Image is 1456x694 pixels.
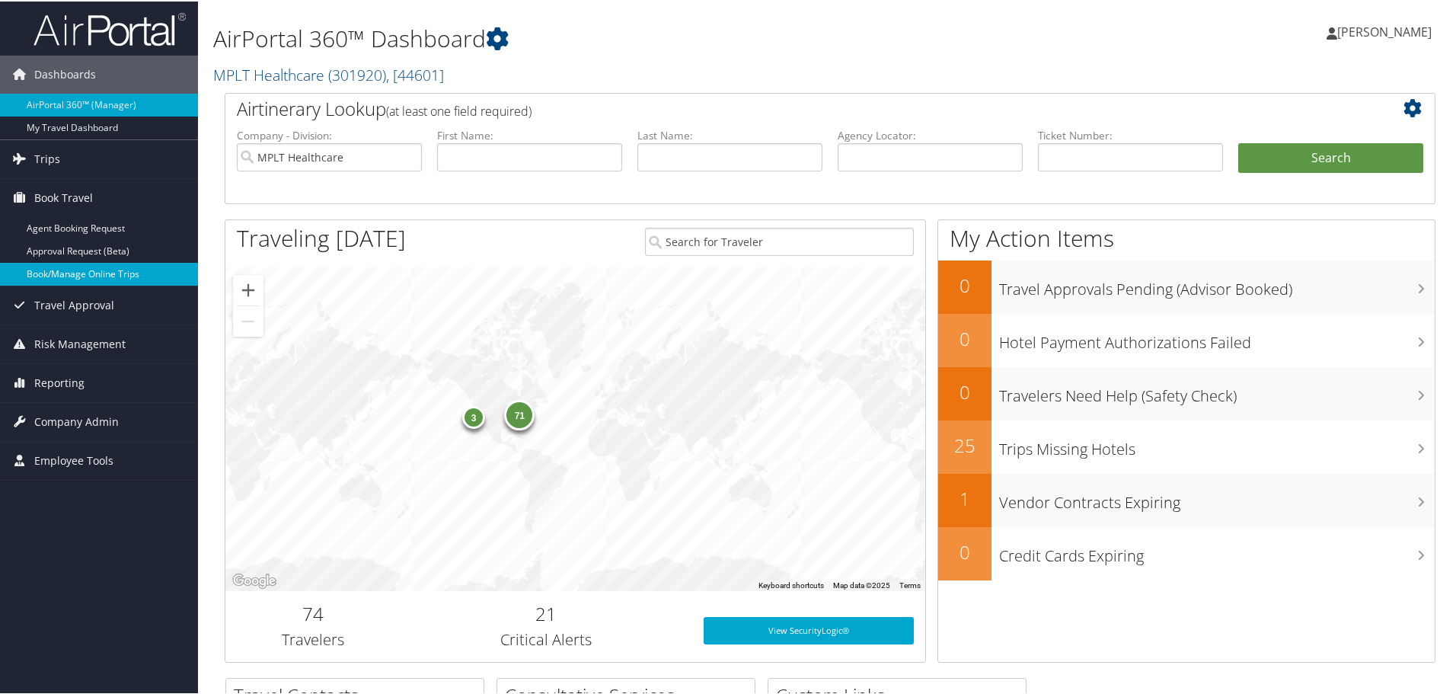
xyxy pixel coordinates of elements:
[1327,8,1447,53] a: [PERSON_NAME]
[213,21,1036,53] h1: AirPortal 360™ Dashboard
[233,273,263,304] button: Zoom in
[229,570,279,590] a: Open this area in Google Maps (opens a new window)
[213,63,444,84] a: MPLT Healthcare
[237,126,422,142] label: Company - Division:
[938,325,991,350] h2: 0
[899,580,921,588] a: Terms (opens in new tab)
[437,126,622,142] label: First Name:
[34,139,60,177] span: Trips
[999,536,1435,565] h3: Credit Cards Expiring
[938,431,991,457] h2: 25
[237,94,1323,120] h2: Airtinerary Lookup
[938,419,1435,472] a: 25Trips Missing Hotels
[34,324,126,362] span: Risk Management
[999,483,1435,512] h3: Vendor Contracts Expiring
[34,440,113,478] span: Employee Tools
[999,376,1435,405] h3: Travelers Need Help (Safety Check)
[34,177,93,216] span: Book Travel
[386,101,532,118] span: (at least one field required)
[1038,126,1223,142] label: Ticket Number:
[758,579,824,590] button: Keyboard shortcuts
[999,430,1435,459] h3: Trips Missing Hotels
[34,10,186,46] img: airportal-logo.png
[938,485,991,510] h2: 1
[999,323,1435,352] h3: Hotel Payment Authorizations Failed
[412,628,681,649] h3: Critical Alerts
[34,54,96,92] span: Dashboards
[237,600,389,625] h2: 74
[386,63,444,84] span: , [ 44601 ]
[938,538,991,564] h2: 0
[938,526,1435,579] a: 0Credit Cards Expiring
[938,366,1435,419] a: 0Travelers Need Help (Safety Check)
[504,398,535,428] div: 71
[938,378,991,404] h2: 0
[833,580,890,588] span: Map data ©2025
[34,285,114,323] span: Travel Approval
[938,221,1435,253] h1: My Action Items
[229,570,279,590] img: Google
[999,270,1435,299] h3: Travel Approvals Pending (Advisor Booked)
[1337,22,1432,39] span: [PERSON_NAME]
[237,221,406,253] h1: Traveling [DATE]
[637,126,822,142] label: Last Name:
[938,312,1435,366] a: 0Hotel Payment Authorizations Failed
[462,405,485,427] div: 3
[938,472,1435,526] a: 1Vendor Contracts Expiring
[645,226,914,254] input: Search for Traveler
[412,600,681,625] h2: 21
[938,259,1435,312] a: 0Travel Approvals Pending (Advisor Booked)
[34,363,85,401] span: Reporting
[838,126,1023,142] label: Agency Locator:
[704,616,914,643] a: View SecurityLogic®
[1238,142,1423,172] button: Search
[237,628,389,649] h3: Travelers
[34,401,119,440] span: Company Admin
[328,63,386,84] span: ( 301920 )
[938,271,991,297] h2: 0
[233,305,263,335] button: Zoom out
